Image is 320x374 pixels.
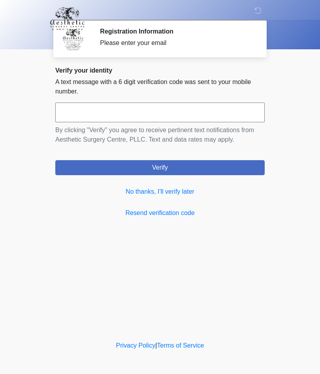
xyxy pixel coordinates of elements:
[55,125,265,144] p: By clicking "Verify" you agree to receive pertinent text notifications from Aesthetic Surgery Cen...
[55,77,265,96] p: A text message with a 6 digit verification code was sent to your mobile number.
[155,342,157,349] a: |
[100,38,253,48] div: Please enter your email
[61,28,85,51] img: Agent Avatar
[157,342,204,349] a: Terms of Service
[55,187,265,196] a: No thanks, I'll verify later
[47,6,87,31] img: Aesthetic Surgery Centre, PLLC Logo
[55,208,265,218] a: Resend verification code
[116,342,156,349] a: Privacy Policy
[55,160,265,175] button: Verify
[55,67,265,74] h2: Verify your identity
